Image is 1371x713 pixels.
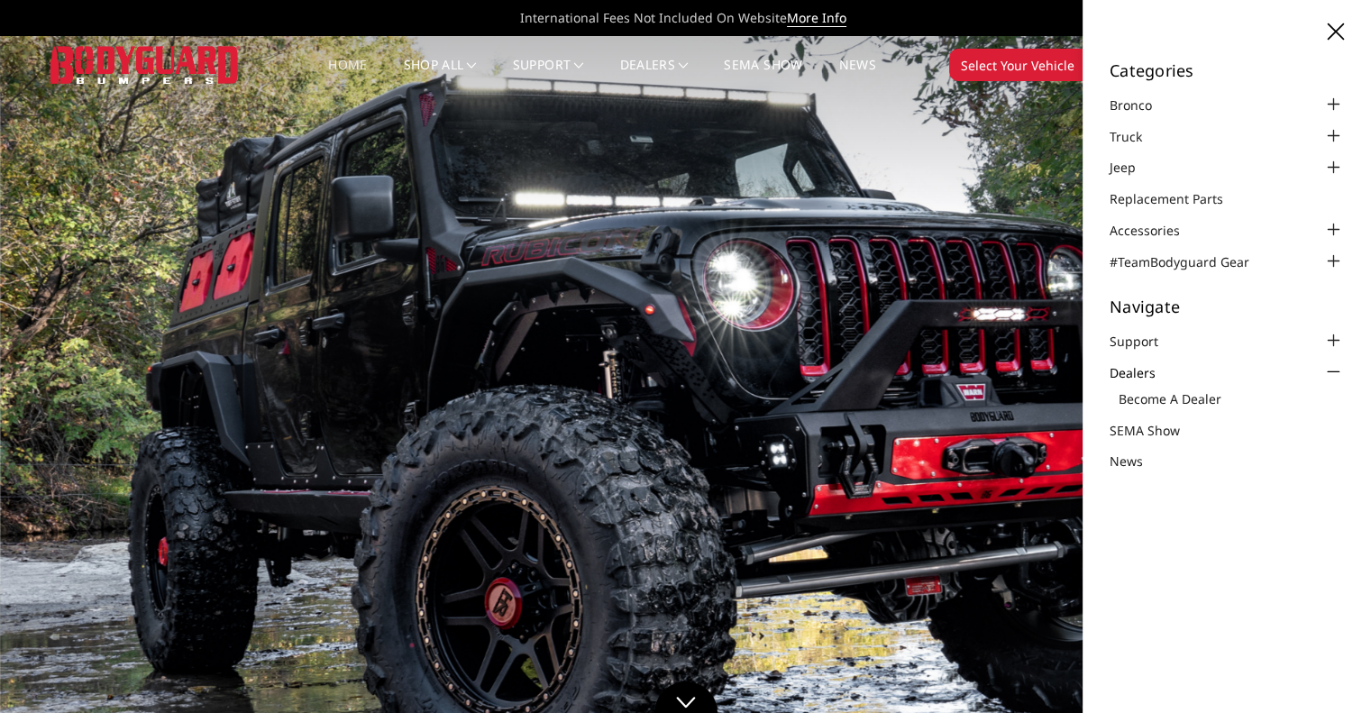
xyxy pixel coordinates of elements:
a: More Info [787,9,846,27]
a: News [838,59,875,94]
a: Accessories [1110,221,1202,240]
a: Become a Dealer [1119,389,1344,408]
a: SEMA Show [724,59,802,94]
a: shop all [404,59,477,94]
button: Select Your Vehicle [949,49,1105,81]
a: Support [1110,332,1181,351]
a: Dealers [1110,363,1178,382]
h5: Categories [1110,62,1344,78]
a: News [1110,452,1165,471]
a: Home [328,59,367,94]
h5: Navigate [1110,298,1344,315]
img: BODYGUARD BUMPERS [50,46,240,83]
span: Select Your Vehicle [961,56,1074,75]
a: Click to Down [654,681,717,713]
a: SEMA Show [1110,421,1202,440]
a: Bronco [1110,96,1174,114]
a: Replacement Parts [1110,189,1246,208]
a: Jeep [1110,158,1158,177]
a: #TeamBodyguard Gear [1110,252,1272,271]
a: Truck [1110,127,1165,146]
a: Dealers [620,59,689,94]
a: Support [513,59,584,94]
